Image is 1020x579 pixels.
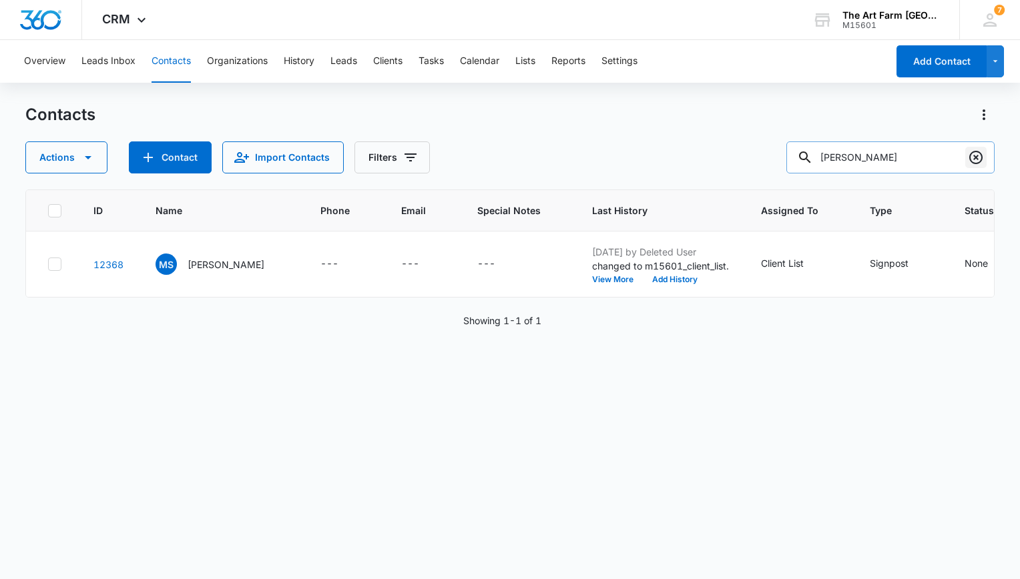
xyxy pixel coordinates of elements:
button: Add Contact [129,141,212,173]
button: Tasks [419,40,444,83]
button: Actions [25,141,107,173]
button: Add Contact [897,45,987,77]
span: Phone [320,203,350,217]
span: Email [401,203,426,217]
div: Type - Signpost - Select to Edit Field [870,256,933,272]
div: Assigned To - Client List - Select to Edit Field [761,256,828,272]
div: --- [477,256,495,272]
button: Reports [551,40,585,83]
p: [PERSON_NAME] [188,257,264,271]
div: Name - Matthew Saul Goldberg - Select to Edit Field [156,253,288,275]
div: --- [401,256,419,272]
input: Search Contacts [786,141,995,173]
div: Signpost [870,256,909,270]
span: CRM [102,12,130,26]
button: Import Contacts [222,141,344,173]
span: Status [965,203,994,217]
div: Special Notes - - Select to Edit Field [477,256,519,272]
button: Add History [643,275,707,283]
h1: Contacts [25,105,95,125]
button: Leads [330,40,357,83]
span: Name [156,203,269,217]
button: Overview [24,40,65,83]
button: Actions [973,104,995,125]
span: MS [156,253,177,275]
button: Clients [373,40,403,83]
div: Email - - Select to Edit Field [401,256,443,272]
button: Organizations [207,40,268,83]
button: Leads Inbox [81,40,136,83]
div: account name [842,10,940,21]
span: Special Notes [477,203,541,217]
p: [DATE] by Deleted User [592,245,729,259]
a: Navigate to contact details page for Matthew Saul Goldberg [93,259,123,270]
button: Settings [601,40,637,83]
button: History [284,40,314,83]
button: View More [592,275,643,283]
div: --- [320,256,338,272]
div: Client List [761,256,804,270]
div: Phone - - Select to Edit Field [320,256,362,272]
div: Status - None - Select to Edit Field [965,256,1012,272]
span: Assigned To [761,203,818,217]
div: account id [842,21,940,30]
button: Contacts [152,40,191,83]
span: ID [93,203,104,217]
span: Type [870,203,913,217]
div: None [965,256,988,270]
button: Filters [354,141,430,173]
button: Calendar [460,40,499,83]
p: Showing 1-1 of 1 [463,314,541,328]
button: Clear [965,147,987,168]
p: changed to m15601_client_list. [592,259,729,273]
button: Lists [515,40,535,83]
span: Last History [592,203,710,217]
span: 7 [994,5,1005,15]
div: notifications count [994,5,1005,15]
